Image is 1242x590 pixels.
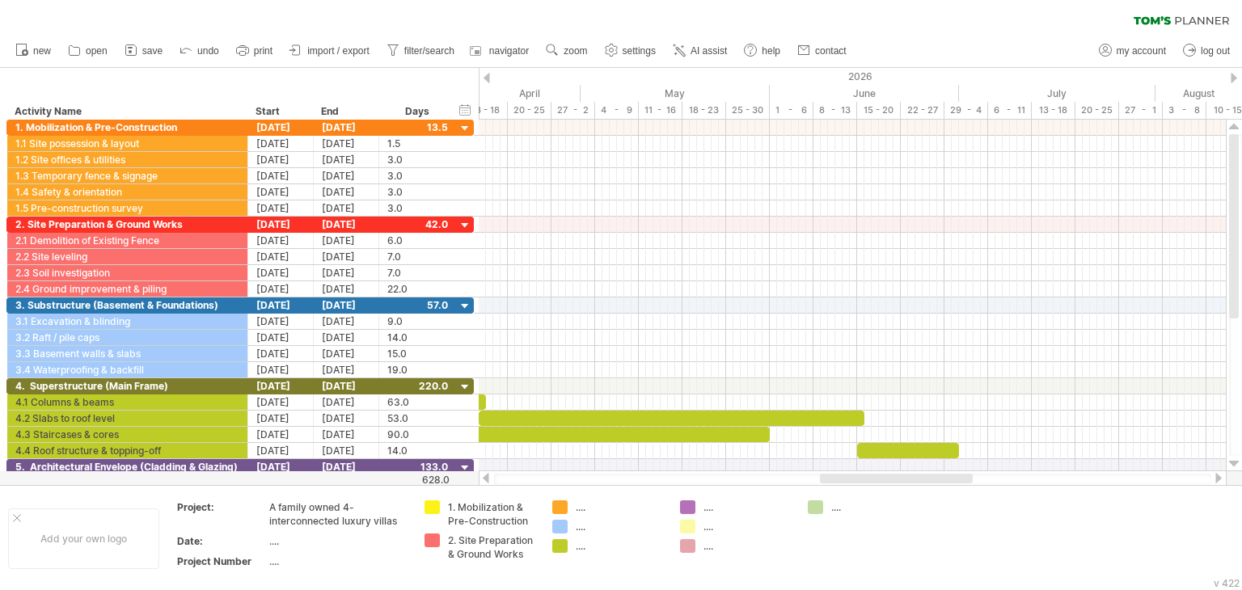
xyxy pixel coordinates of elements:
[314,200,379,216] div: [DATE]
[248,443,314,458] div: [DATE]
[8,508,159,569] div: Add your own logo
[387,184,448,200] div: 3.0
[232,40,277,61] a: print
[813,102,857,119] div: 8 - 13
[314,233,379,248] div: [DATE]
[387,411,448,426] div: 53.0
[1075,102,1119,119] div: 20 - 25
[314,217,379,232] div: [DATE]
[177,534,266,548] div: Date:
[15,330,239,345] div: 3.2 Raft / pile caps
[314,249,379,264] div: [DATE]
[15,281,239,297] div: 2.4 Ground improvement & piling
[248,427,314,442] div: [DATE]
[248,362,314,377] div: [DATE]
[726,102,770,119] div: 25 - 30
[387,152,448,167] div: 3.0
[15,265,239,280] div: 2.3 Soil investigation
[248,346,314,361] div: [DATE]
[740,40,785,61] a: help
[15,152,239,167] div: 1.2 Site offices & utilities
[64,40,112,61] a: open
[380,474,450,486] div: 628.0
[248,136,314,151] div: [DATE]
[15,443,239,458] div: 4.4 Roof structure & topping-off
[248,233,314,248] div: [DATE]
[793,40,851,61] a: contact
[314,265,379,280] div: [DATE]
[269,500,405,528] div: A family owned 4-interconnected luxury villas
[256,103,304,120] div: Start
[248,314,314,329] div: [DATE]
[564,45,587,57] span: zoom
[175,40,224,61] a: undo
[387,346,448,361] div: 15.0
[15,394,239,410] div: 4.1 Columns & beams
[762,45,780,57] span: help
[248,297,314,313] div: [DATE]
[639,102,682,119] div: 11 - 16
[387,394,448,410] div: 63.0
[387,233,448,248] div: 6.0
[691,45,727,57] span: AI assist
[1163,102,1206,119] div: 3 - 8
[248,411,314,426] div: [DATE]
[1117,45,1166,57] span: my account
[248,378,314,394] div: [DATE]
[959,85,1155,102] div: July 2026
[387,168,448,183] div: 3.0
[314,152,379,167] div: [DATE]
[248,120,314,135] div: [DATE]
[1032,102,1075,119] div: 13 - 18
[248,152,314,167] div: [DATE]
[15,249,239,264] div: 2.2 Site leveling
[15,378,239,394] div: 4. Superstructure (Main Frame)
[33,45,51,57] span: new
[120,40,167,61] a: save
[576,500,664,514] div: ....
[15,120,239,135] div: 1. Mobilization & Pre-Construction
[314,346,379,361] div: [DATE]
[314,459,379,474] div: [DATE]
[815,45,847,57] span: contact
[703,539,792,553] div: ....
[682,102,726,119] div: 18 - 23
[15,200,239,216] div: 1.5 Pre-construction survey
[387,330,448,345] div: 14.0
[15,297,239,313] div: 3. Substructure (Basement & Foundations)
[387,200,448,216] div: 3.0
[314,297,379,313] div: [DATE]
[770,85,959,102] div: June 2026
[1201,45,1230,57] span: log out
[448,533,536,561] div: 2. Site Preparation & Ground Works
[15,168,239,183] div: 1.3 Temporary fence & signage
[254,45,272,57] span: print
[15,103,239,120] div: Activity Name
[142,45,163,57] span: save
[314,314,379,329] div: [DATE]
[551,102,595,119] div: 27 - 2
[248,217,314,232] div: [DATE]
[314,427,379,442] div: [DATE]
[467,40,534,61] a: navigator
[314,168,379,183] div: [DATE]
[248,459,314,474] div: [DATE]
[464,102,508,119] div: 13 - 18
[15,184,239,200] div: 1.4 Safety & orientation
[387,265,448,280] div: 7.0
[387,443,448,458] div: 14.0
[314,411,379,426] div: [DATE]
[576,539,664,553] div: ....
[857,102,901,119] div: 15 - 20
[831,500,919,514] div: ....
[15,427,239,442] div: 4.3 Staircases & cores
[387,281,448,297] div: 22.0
[314,394,379,410] div: [DATE]
[314,362,379,377] div: [DATE]
[542,40,592,61] a: zoom
[314,120,379,135] div: [DATE]
[581,85,770,102] div: May 2026
[387,136,448,151] div: 1.5
[321,103,370,120] div: End
[508,102,551,119] div: 20 - 25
